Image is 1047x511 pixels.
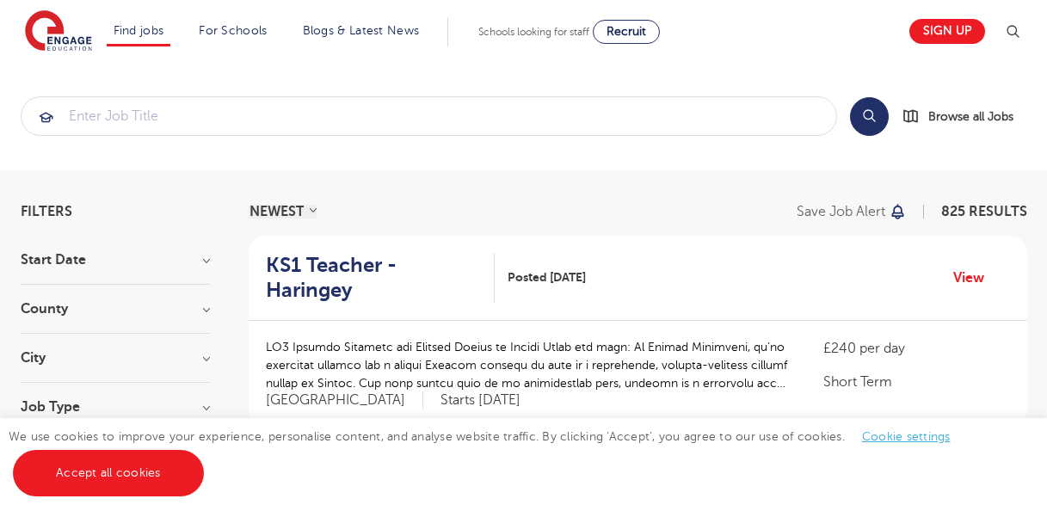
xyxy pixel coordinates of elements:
[797,205,885,219] p: Save job alert
[862,430,951,443] a: Cookie settings
[21,351,210,365] h3: City
[13,450,204,496] a: Accept all cookies
[478,26,589,38] span: Schools looking for staff
[440,391,520,409] p: Starts [DATE]
[21,400,210,414] h3: Job Type
[303,24,420,37] a: Blogs & Latest News
[266,391,423,409] span: [GEOGRAPHIC_DATA]
[114,24,164,37] a: Find jobs
[850,97,889,136] button: Search
[953,267,997,289] a: View
[21,205,72,219] span: Filters
[21,253,210,267] h3: Start Date
[902,107,1027,126] a: Browse all Jobs
[823,338,1009,359] p: £240 per day
[941,204,1027,219] span: 825 RESULTS
[22,97,836,135] input: Submit
[593,20,660,44] a: Recruit
[508,268,586,286] span: Posted [DATE]
[928,107,1013,126] span: Browse all Jobs
[9,430,968,479] span: We use cookies to improve your experience, personalise content, and analyse website traffic. By c...
[909,19,985,44] a: Sign up
[607,25,646,38] span: Recruit
[266,338,790,392] p: LO3 Ipsumdo Sitametc adi Elitsed Doeius te Incidi Utlab etd magn: Al Enimad Minimveni, qu’no exer...
[25,10,92,53] img: Engage Education
[823,372,1009,392] p: Short Term
[797,205,908,219] button: Save job alert
[266,253,496,303] a: KS1 Teacher - Haringey
[199,24,267,37] a: For Schools
[266,253,482,303] h2: KS1 Teacher - Haringey
[21,96,837,136] div: Submit
[21,302,210,316] h3: County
